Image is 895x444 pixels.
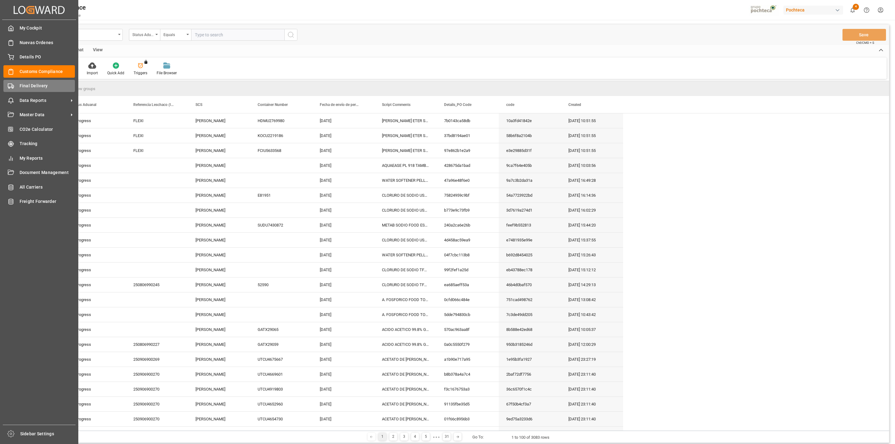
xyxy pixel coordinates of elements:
div: Equals [163,30,185,38]
div: UTCU4654730 [250,412,312,426]
div: [DATE] 15:12:12 [561,263,623,277]
div: [DATE] 10:51:55 [561,128,623,143]
div: [PERSON_NAME] [188,412,250,426]
button: Pochteca [783,4,846,16]
div: [PERSON_NAME] [188,307,250,322]
div: Status Aduanal [132,30,154,38]
div: In progress [64,277,126,292]
div: In progress [64,173,126,188]
span: Referencia Leschaco (Impo) [133,103,175,107]
span: Master Data [20,112,69,118]
span: Sidebar Settings [20,431,76,437]
div: f3c1676753a3 [437,382,499,396]
div: ea685aeff53a [437,277,499,292]
div: WATER SOFTENER PELLEST GS 22.68 KG (3616 [374,173,437,188]
div: 36c6570f1c4c [499,382,561,396]
div: [DATE] 22:35:28 [561,427,623,441]
div: [PERSON_NAME] [188,292,250,307]
a: Tracking [3,138,75,150]
span: Tracking [20,140,75,147]
div: [PERSON_NAME] [188,158,250,173]
div: [DATE] [312,427,374,441]
div: [DATE] 10:05:37 [561,322,623,337]
div: WATER SOFTENER PELLEST GS 22.68 KG (3616 [374,248,437,262]
div: Press SPACE to select this row. [64,397,623,412]
div: ACIDO LACTICO AL 88% TAM 250 KG IMP (222 [374,427,437,441]
span: Fecha de envío de permisos / cartas [320,103,361,107]
a: Freight Forwarder [3,195,75,208]
div: [DATE] [312,218,374,232]
div: e7481935e99e [499,233,561,247]
div: [DATE] [312,263,374,277]
div: [PERSON_NAME] [188,233,250,247]
div: FLEXI [126,128,188,143]
div: 751cad498762 [499,292,561,307]
div: ACIDO ACETICO 99.8% GRANEL ALIM CE (2194 [374,322,437,337]
div: [DATE] [312,352,374,367]
div: Press SPACE to select this row. [64,128,623,143]
div: In progress [64,427,126,441]
div: In progress [64,322,126,337]
div: 240a2ca6e26b [437,218,499,232]
div: 0cfd066c484e [437,292,499,307]
button: open menu [129,29,160,41]
div: In progress [64,352,126,367]
div: [PERSON_NAME] [188,263,250,277]
div: ACETATO DE [PERSON_NAME] IMP GR (56874) [374,367,437,382]
div: 250906900270 [126,397,188,411]
div: [PERSON_NAME] [188,143,250,158]
button: Save [842,29,886,41]
div: 67f50b4cf3a7 [499,397,561,411]
div: [PERSON_NAME] [188,352,250,367]
div: AQUAEASE PL 918 TAMBOR 208 L (99285) METAL GUARD® 560 208 LT TAM E/I (91783) AHCOPHOS 12 208 LT T... [374,158,437,173]
div: GATX29059 [250,337,312,352]
div: 3 [400,433,408,441]
a: My Cockpit [3,22,75,34]
div: CLORURO DE SODIO USP GS 22.68 KG SAC TR [374,233,437,247]
div: SUDU7430872 [250,218,312,232]
div: [DATE] [312,382,374,396]
div: In progress [64,218,126,232]
div: A. FOSFORICO FOOD TOTE [GEOGRAPHIC_DATA] 1632.94kg (35 [374,292,437,307]
div: Press SPACE to select this row. [64,188,623,203]
div: In progress [64,263,126,277]
div: [DATE] [312,397,374,411]
span: Nuevas Ordenes [20,39,75,46]
div: [PERSON_NAME] ETER SULFATO SODIO 70% GRANEL FB [374,143,437,158]
div: In progress [64,113,126,128]
div: [DATE] 23:11:40 [561,397,623,411]
span: Data Reports [20,97,69,104]
button: show 4 new notifications [846,3,860,17]
div: [DATE] 10:03:56 [561,158,623,173]
div: [DATE] 23:27:19 [561,352,623,367]
div: Press SPACE to select this row. [64,382,623,397]
div: [PERSON_NAME] [188,322,250,337]
div: KOCU2219186 [250,128,312,143]
div: In progress [64,233,126,247]
div: [PERSON_NAME] [188,113,250,128]
div: 4d458ac59ea9 [437,233,499,247]
div: Press SPACE to select this row. [64,263,623,277]
div: b8b378a4a7c4 [437,367,499,382]
span: code [506,103,514,107]
div: In progress [64,412,126,426]
a: Nuevas Ordenes [3,36,75,48]
div: b692d8454025 [499,248,561,262]
span: Status Aduanal [71,103,96,107]
input: Type to search [191,29,284,41]
div: 250906900269 [126,352,188,367]
div: 1 to 100 of 3083 rows [512,434,549,441]
div: MNBU3125690 [250,427,312,441]
a: Customs Compliance [3,65,75,77]
div: [DATE] 16:49:28 [561,173,623,188]
div: ACETATO DE [PERSON_NAME] IMP GR (56874) [374,397,437,411]
div: a1b90e717a95 [437,352,499,367]
div: [DATE] [312,143,374,158]
span: Details PO [20,54,75,60]
div: [DATE] 16:14:36 [561,188,623,203]
div: [PERSON_NAME] [188,248,250,262]
div: Press SPACE to select this row. [64,337,623,352]
div: [DATE] [312,158,374,173]
div: In progress [64,128,126,143]
div: [DATE] 13:08:42 [561,292,623,307]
